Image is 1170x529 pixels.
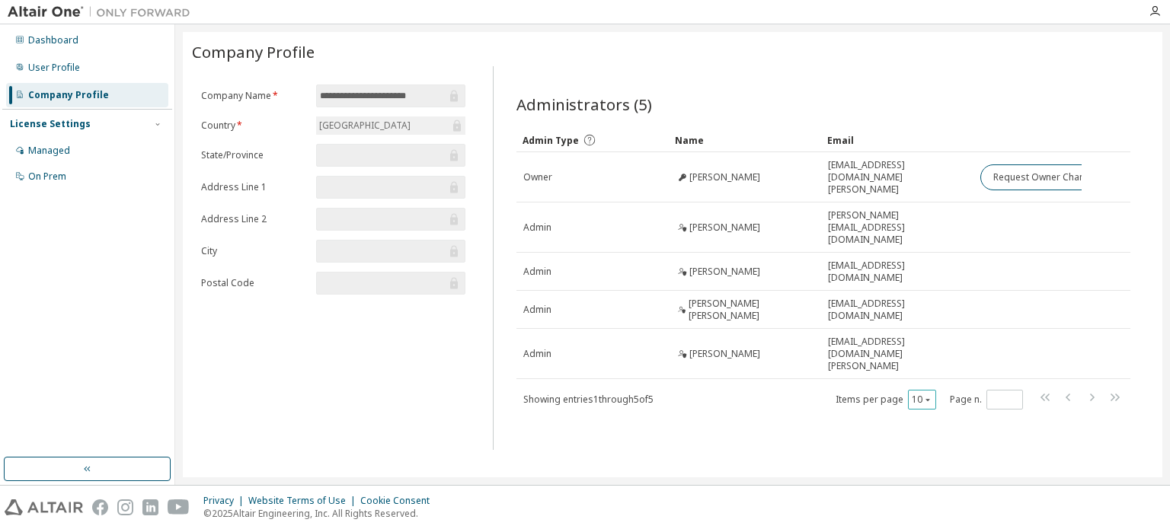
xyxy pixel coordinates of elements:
[689,171,760,183] span: [PERSON_NAME]
[523,304,551,316] span: Admin
[317,117,413,134] div: [GEOGRAPHIC_DATA]
[689,266,760,278] span: [PERSON_NAME]
[828,298,967,322] span: [EMAIL_ADDRESS][DOMAIN_NAME]
[675,128,815,152] div: Name
[28,62,80,74] div: User Profile
[142,499,158,515] img: linkedin.svg
[689,348,760,360] span: [PERSON_NAME]
[203,507,439,520] p: © 2025 Altair Engineering, Inc. All Rights Reserved.
[201,181,307,193] label: Address Line 1
[827,128,967,152] div: Email
[828,159,967,196] span: [EMAIL_ADDRESS][DOMAIN_NAME][PERSON_NAME]
[836,390,936,409] span: Items per page
[192,41,315,62] span: Company Profile
[28,34,78,46] div: Dashboard
[828,336,967,372] span: [EMAIL_ADDRESS][DOMAIN_NAME][PERSON_NAME]
[10,118,91,130] div: License Settings
[828,209,967,246] span: [PERSON_NAME][EMAIL_ADDRESS][DOMAIN_NAME]
[8,5,198,20] img: Altair One
[689,221,760,234] span: [PERSON_NAME]
[516,94,652,115] span: Administrators (5)
[523,393,654,406] span: Showing entries 1 through 5 of 5
[950,390,1023,409] span: Page n.
[523,348,551,360] span: Admin
[523,171,552,183] span: Owner
[28,145,70,157] div: Managed
[5,499,83,515] img: altair_logo.svg
[248,495,360,507] div: Website Terms of Use
[201,149,307,161] label: State/Province
[912,394,932,406] button: 10
[980,164,1109,190] button: Request Owner Change
[201,213,307,225] label: Address Line 2
[203,495,248,507] div: Privacy
[316,116,465,135] div: [GEOGRAPHIC_DATA]
[92,499,108,515] img: facebook.svg
[201,120,307,132] label: Country
[201,90,307,102] label: Company Name
[523,266,551,278] span: Admin
[689,298,815,322] span: [PERSON_NAME] [PERSON_NAME]
[360,495,439,507] div: Cookie Consent
[117,499,133,515] img: instagram.svg
[828,260,967,284] span: [EMAIL_ADDRESS][DOMAIN_NAME]
[201,245,307,257] label: City
[201,277,307,289] label: Postal Code
[28,170,66,183] div: On Prem
[28,89,109,101] div: Company Profile
[523,134,579,147] span: Admin Type
[523,221,551,234] span: Admin
[168,499,190,515] img: youtube.svg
